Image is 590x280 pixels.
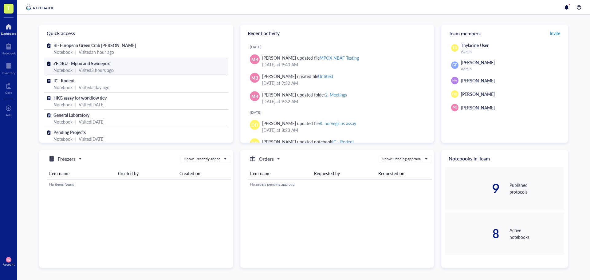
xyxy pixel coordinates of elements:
[53,112,89,118] span: General Laboratory
[259,155,274,163] h5: Orders
[445,227,500,240] div: 8
[79,49,114,55] div: Visited an hour ago
[3,262,15,266] div: Account
[75,67,76,73] div: |
[39,25,233,42] div: Quick access
[325,92,347,98] div: 2. Meetings
[79,136,104,142] div: Visited [DATE]
[53,49,73,55] div: Notebook
[251,93,258,100] span: MB
[262,61,424,68] div: [DATE] at 9:40 AM
[5,81,12,94] a: Core
[509,182,564,195] div: Published protocols
[441,25,568,42] div: Team members
[7,258,10,261] span: MB
[461,42,489,48] span: Thylacine User
[441,150,568,167] div: Notebooks in Team
[75,136,76,142] div: |
[245,117,429,136] a: DD[PERSON_NAME] updated fileR. norvegicus assay[DATE] at 8:23 AM
[53,129,86,135] span: Pending Projects
[461,66,562,71] div: Admin
[2,51,16,55] div: Notebook
[262,73,333,80] div: [PERSON_NAME] created file
[53,136,73,142] div: Notebook
[53,77,75,84] span: IC - Rodent
[376,168,432,179] th: Requested on
[53,67,73,73] div: Notebook
[6,113,12,117] div: Add
[75,101,76,108] div: |
[79,118,104,125] div: Visited [DATE]
[75,118,76,125] div: |
[245,70,429,89] a: MB[PERSON_NAME] created fileUntitled[DATE] at 9:32 AM
[53,95,107,101] span: HKG assay for workflow dev
[250,45,429,49] div: [DATE]
[7,4,10,12] span: T
[320,55,359,61] div: MPOX NBAF Testing
[452,105,457,110] span: MB
[47,168,116,179] th: Item name
[116,168,177,179] th: Created by
[445,182,500,195] div: 9
[461,49,562,54] div: Admin
[53,60,110,66] span: ZEDRU - Mpox and Swinepox
[184,156,221,162] div: Show: Recently added
[49,182,229,187] div: No items found
[2,61,15,75] a: Inventory
[75,49,76,55] div: |
[53,101,73,108] div: Notebook
[1,22,16,35] a: Dashboard
[461,91,495,97] span: [PERSON_NAME]
[452,45,457,51] span: TU
[250,182,430,187] div: No orders pending approval
[262,127,424,133] div: [DATE] at 8:23 AM
[248,168,312,179] th: Item name
[53,118,73,125] div: Notebook
[58,155,76,163] h5: Freezers
[318,73,333,79] div: Untitled
[262,120,356,127] div: [PERSON_NAME] updated file
[461,105,495,111] span: [PERSON_NAME]
[2,71,15,75] div: Inventory
[79,101,104,108] div: Visited [DATE]
[79,67,114,73] div: Visited 3 hours ago
[251,74,258,81] span: MB
[25,4,55,11] img: genemod-logo
[245,89,429,107] a: MB[PERSON_NAME] updated folder2. Meetings[DATE] at 9:32 AM
[2,41,16,55] a: Notebook
[240,25,434,42] div: Recent activity
[262,54,359,61] div: [PERSON_NAME] updated file
[452,92,457,97] span: DD
[461,59,495,65] span: [PERSON_NAME]
[262,98,424,105] div: [DATE] at 9:32 AM
[251,56,258,63] span: MB
[53,84,73,91] div: Notebook
[382,156,422,162] div: Show: Pending approval
[509,227,564,240] div: Active notebooks
[452,79,457,82] span: MW
[245,52,429,70] a: MB[PERSON_NAME] updated fileMPOX NBAF Testing[DATE] at 9:40 AM
[5,91,12,94] div: Core
[250,110,429,115] div: [DATE]
[262,91,347,98] div: [PERSON_NAME] updated folder
[550,30,560,36] span: Invite
[461,77,495,84] span: [PERSON_NAME]
[79,84,109,91] div: Visited a day ago
[320,120,356,126] div: R. norvegicus assay
[312,168,376,179] th: Requested by
[177,168,231,179] th: Created on
[53,42,136,48] span: BI- European Green Crab [PERSON_NAME]
[251,121,258,128] span: DD
[549,28,560,38] button: Invite
[262,80,424,86] div: [DATE] at 9:32 AM
[1,32,16,35] div: Dashboard
[452,62,457,68] span: GF
[75,84,76,91] div: |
